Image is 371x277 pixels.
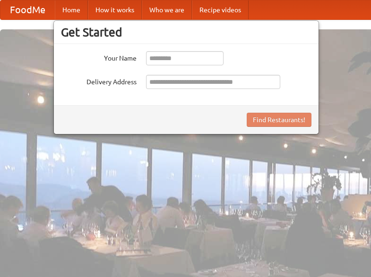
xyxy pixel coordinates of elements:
[55,0,88,19] a: Home
[192,0,249,19] a: Recipe videos
[247,113,311,127] button: Find Restaurants!
[61,25,311,39] h3: Get Started
[0,0,55,19] a: FoodMe
[61,51,137,63] label: Your Name
[61,75,137,87] label: Delivery Address
[142,0,192,19] a: Who we are
[88,0,142,19] a: How it works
